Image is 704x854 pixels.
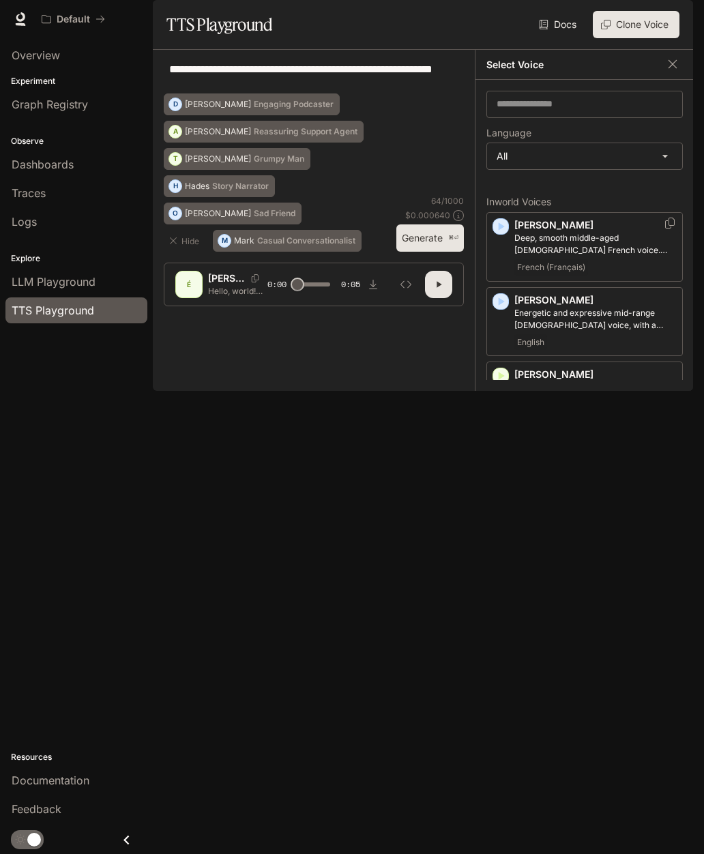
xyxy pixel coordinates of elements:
h1: TTS Playground [166,11,272,38]
span: English [514,334,547,351]
a: Docs [536,11,582,38]
span: French (Français) [514,259,588,276]
p: [PERSON_NAME] [185,128,251,136]
span: 0:00 [267,278,287,291]
p: Grumpy Man [254,155,304,163]
div: All [487,143,682,169]
button: T[PERSON_NAME]Grumpy Man [164,148,310,170]
div: H [169,175,181,197]
button: A[PERSON_NAME]Reassuring Support Agent [164,121,364,143]
button: Clone Voice [593,11,679,38]
p: Reassuring Support Agent [254,128,357,136]
p: Hades [185,182,209,190]
p: Default [57,14,90,25]
button: Download audio [360,271,387,298]
p: Inworld Voices [486,197,683,207]
p: [PERSON_NAME] [185,100,251,108]
p: [PERSON_NAME] [208,271,246,285]
button: O[PERSON_NAME]Sad Friend [164,203,302,224]
span: 0:05 [341,278,360,291]
button: HHadesStory Narrator [164,175,275,197]
p: Sad Friend [254,209,295,218]
p: Story Narrator [212,182,269,190]
button: Copy Voice ID [246,274,265,282]
button: Generate⌘⏎ [396,224,464,252]
p: Energetic and expressive mid-range male voice, with a mildly nasal quality [514,307,677,332]
p: [PERSON_NAME] [514,293,677,307]
p: [PERSON_NAME] [514,368,677,381]
p: Deep, smooth middle-aged male French voice. Composed and calm [514,232,677,256]
div: O [169,203,181,224]
button: MMarkCasual Conversationalist [213,230,362,252]
p: [PERSON_NAME] [514,218,677,232]
p: [PERSON_NAME] [185,209,251,218]
div: É [178,274,200,295]
button: Inspect [392,271,420,298]
p: ⌘⏎ [448,234,458,242]
p: Language [486,128,531,138]
p: Mark [234,237,254,245]
button: Hide [164,230,207,252]
p: [PERSON_NAME] [185,155,251,163]
p: Casual Conversationalist [257,237,355,245]
div: T [169,148,181,170]
div: A [169,121,181,143]
button: All workspaces [35,5,111,33]
p: Hello, world! What a wonderful day to be a text-to-speech model! [208,285,267,297]
p: Engaging Podcaster [254,100,334,108]
button: D[PERSON_NAME]Engaging Podcaster [164,93,340,115]
button: Copy Voice ID [663,218,677,229]
div: D [169,93,181,115]
div: M [218,230,231,252]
